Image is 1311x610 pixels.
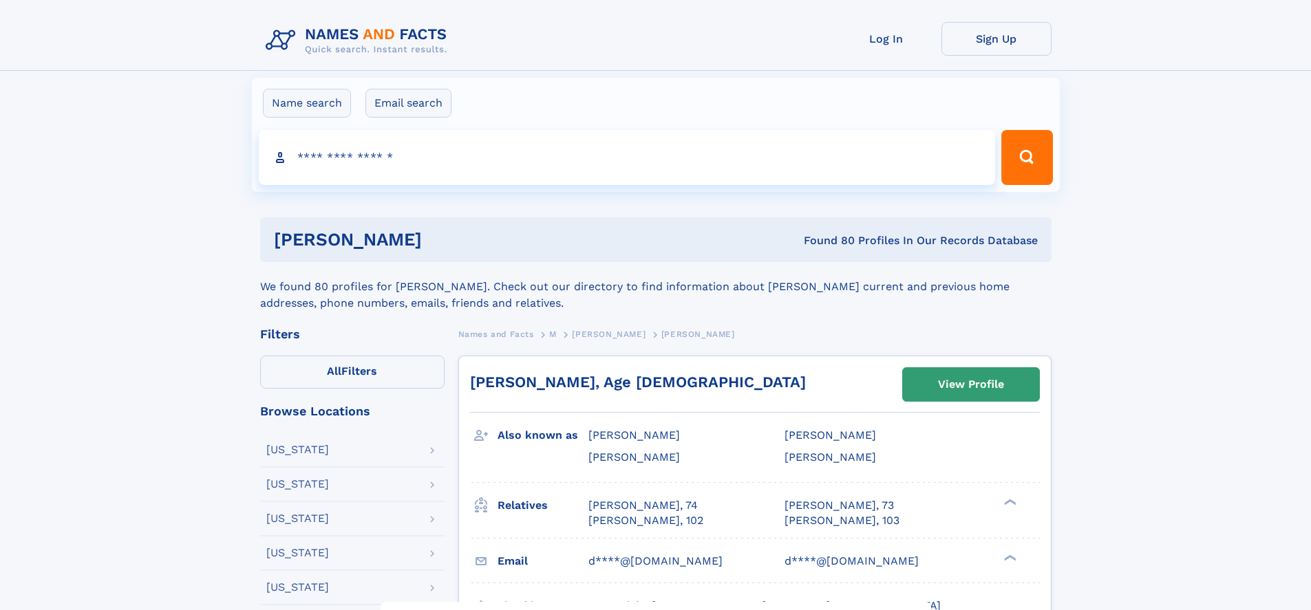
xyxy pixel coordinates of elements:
div: Filters [260,328,445,340]
a: Log In [831,22,941,56]
button: Search Button [1001,130,1052,185]
a: [PERSON_NAME] [572,325,646,342]
span: [PERSON_NAME] [572,329,646,339]
div: Found 80 Profiles In Our Records Database [612,233,1038,248]
a: [PERSON_NAME], Age [DEMOGRAPHIC_DATA] [470,373,806,391]
div: ❯ [1001,497,1017,506]
img: Logo Names and Facts [260,22,458,59]
a: [PERSON_NAME], 102 [588,513,703,528]
h3: Email [498,549,588,573]
a: Names and Facts [458,325,534,342]
h3: Also known as [498,424,588,447]
span: [PERSON_NAME] [588,428,680,442]
div: [US_STATE] [266,547,329,558]
span: [PERSON_NAME] [785,450,876,464]
div: ❯ [1001,553,1017,562]
div: [US_STATE] [266,513,329,524]
div: [US_STATE] [266,582,329,593]
a: [PERSON_NAME], 103 [785,513,899,528]
input: search input [259,130,996,185]
h1: [PERSON_NAME] [274,231,613,248]
a: Sign Up [941,22,1052,56]
label: Email search [365,89,451,118]
a: [PERSON_NAME], 73 [785,498,894,513]
span: [PERSON_NAME] [661,329,735,339]
a: [PERSON_NAME], 74 [588,498,698,513]
label: Name search [263,89,351,118]
div: Browse Locations [260,405,445,417]
span: All [327,364,341,378]
label: Filters [260,356,445,389]
span: [PERSON_NAME] [785,428,876,442]
div: We found 80 profiles for [PERSON_NAME]. Check out our directory to find information about [PERSON... [260,262,1052,312]
a: View Profile [903,368,1039,401]
div: [US_STATE] [266,444,329,455]
div: View Profile [938,369,1004,400]
a: M [549,325,557,342]
span: M [549,329,557,339]
h3: Relatives [498,494,588,517]
div: [US_STATE] [266,479,329,490]
span: [PERSON_NAME] [588,450,680,464]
